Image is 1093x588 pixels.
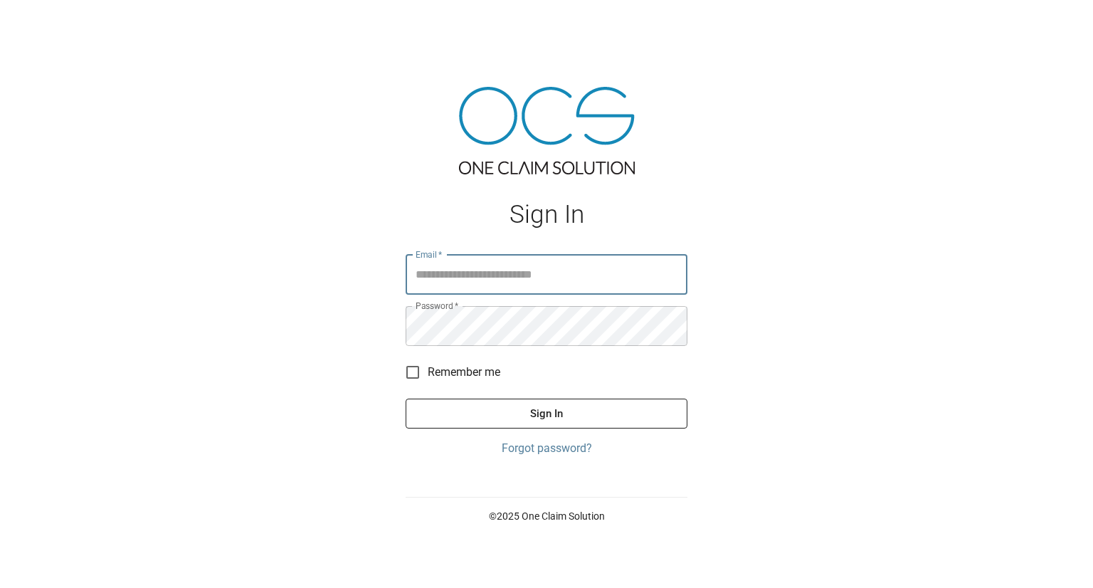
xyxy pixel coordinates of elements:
[416,248,443,261] label: Email
[406,509,687,523] p: © 2025 One Claim Solution
[459,87,635,174] img: ocs-logo-tra.png
[406,399,687,429] button: Sign In
[416,300,458,312] label: Password
[406,440,687,457] a: Forgot password?
[17,9,74,37] img: ocs-logo-white-transparent.png
[428,364,500,381] span: Remember me
[406,200,687,229] h1: Sign In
